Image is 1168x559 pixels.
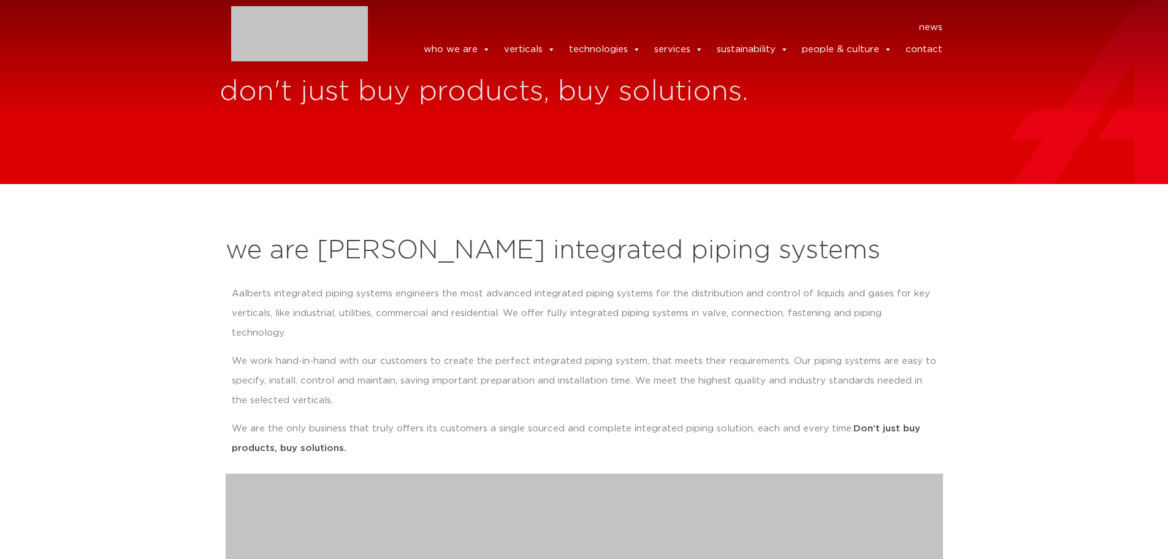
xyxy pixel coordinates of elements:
[569,37,641,62] a: technologies
[232,419,937,458] p: We are the only business that truly offers its customers a single sourced and complete integrated...
[802,37,892,62] a: people & culture
[717,37,788,62] a: sustainability
[654,37,703,62] a: services
[232,352,937,411] p: We work hand-in-hand with our customers to create the perfect integrated piping system, that meet...
[906,37,942,62] a: contact
[919,18,942,37] a: news
[232,284,937,343] p: Aalberts integrated piping systems engineers the most advanced integrated piping systems for the ...
[424,37,490,62] a: who we are
[504,37,555,62] a: verticals
[226,236,943,266] h2: we are [PERSON_NAME] integrated piping systems
[386,18,943,37] nav: Menu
